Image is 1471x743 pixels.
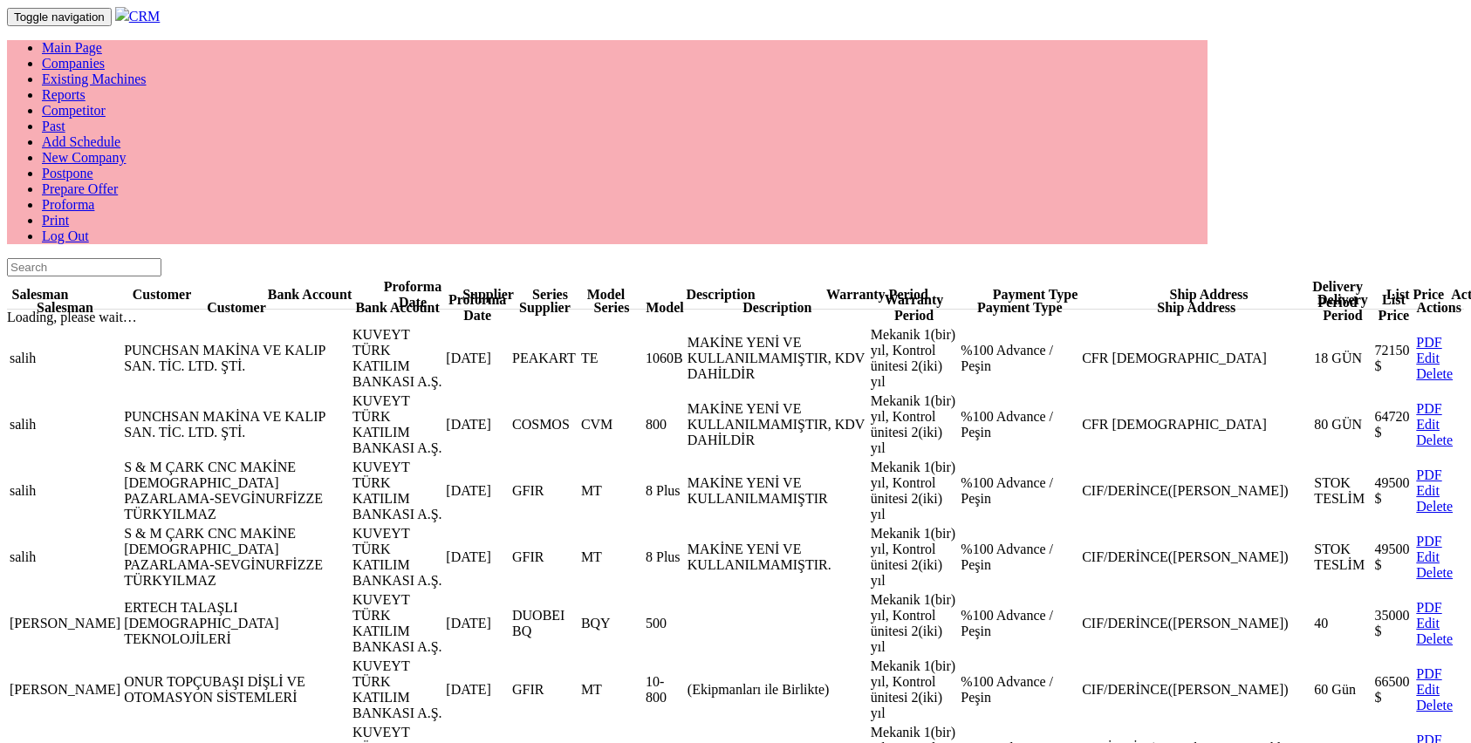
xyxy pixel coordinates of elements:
td: %100 Advance / Peşin [960,326,1079,391]
td: CIF/DERİNCE([PERSON_NAME]) [1081,591,1311,656]
td: KUVEYT TÜRK KATILIM BANKASI A.Ş. [352,326,443,391]
a: New Company [42,150,126,165]
a: PDF [1416,401,1441,416]
a: PDF [1416,534,1441,549]
a: PDF [1416,666,1441,681]
td: 500 [645,591,685,656]
td: 8 Plus [645,459,685,523]
td: [DATE] [445,459,510,523]
div: Ship Address [1082,300,1310,316]
div: Salesman [10,300,120,316]
td: CIF/DERİNCE([PERSON_NAME]) [1081,459,1311,523]
td: Mekanik 1(bir) yıl, Kontrol ünitesi 2(iki) yıl [870,591,958,656]
img: header.png [115,7,129,21]
a: Edit [1416,616,1440,631]
a: Past [42,119,65,133]
td: MAKİNE YENİ VE KULLANILMAMIŞTIR, KDV DAHİLDİR [687,392,868,457]
div: Description [688,300,867,316]
td: 49500 $ [1373,459,1413,523]
td: DUOBEI BQ [511,591,578,656]
td: MT [580,658,643,722]
div: Loading, please wait… [7,310,1464,325]
td: PUNCHSAN MAKİNA VE KALIP SAN. TİC. LTD. ŞTİ. [123,326,350,391]
td: GFIR [511,525,578,590]
div: Delivery Period [1314,292,1371,324]
td: 35000 $ [1373,591,1413,656]
td: salih [9,326,121,391]
div: Supplier [459,287,517,303]
td: KUVEYT TÜRK KATILIM BANKASI A.Ş. [352,525,443,590]
div: Warranty Period [871,292,957,324]
div: Payment Type [961,300,1078,316]
a: Delete [1416,631,1453,646]
td: MAKİNE YENİ VE KULLANILMAMIŞTIR, KDV DAHİLDİR [687,326,868,391]
div: Model [583,287,629,303]
td: CFR [DEMOGRAPHIC_DATA] [1081,392,1311,457]
td: 40 [1313,591,1372,656]
td: %100 Advance / Peşin [960,658,1079,722]
td: PUNCHSAN MAKİNA VE KALIP SAN. TİC. LTD. ŞTİ. [123,392,350,457]
div: Actions [1416,300,1461,316]
a: CRM [115,9,161,24]
div: Model [646,300,684,316]
a: Delete [1416,698,1453,712]
td: GFIR [511,459,578,523]
td: KUVEYT TÜRK KATILIM BANKASI A.Ş. [352,658,443,722]
td: [PERSON_NAME] [9,591,121,656]
td: STOK TESLİM [1313,525,1372,590]
td: KUVEYT TÜRK KATILIM BANKASI A.Ş. [352,392,443,457]
td: 18 GÜN [1313,326,1372,391]
td: 60 Gün [1313,658,1372,722]
td: CIF/DERİNCE([PERSON_NAME]) [1081,658,1311,722]
div: Proforma Date [370,279,455,310]
a: Delete [1416,565,1453,580]
td: 1060B [645,326,685,391]
div: Proforma Date [446,292,509,324]
td: %100 Advance / Peşin [960,392,1079,457]
td: KUVEYT TÜRK KATILIM BANKASI A.Ş. [352,459,443,523]
td: salih [9,392,121,457]
td: PEAKART [511,326,578,391]
td: ERTECH TALAŞLI [DEMOGRAPHIC_DATA] TEKNOLOJİLERİ [123,591,350,656]
a: Edit [1416,549,1440,564]
div: Series [521,287,579,303]
td: 72150 $ [1373,326,1413,391]
div: List Price [1374,292,1413,324]
a: Delete [1416,499,1453,514]
td: 49500 $ [1373,525,1413,590]
td: 66500 $ [1373,658,1413,722]
a: Log Out [42,228,89,243]
input: Search [7,258,161,276]
a: Print [42,213,69,228]
div: List Price [1385,287,1445,303]
a: Delete [1416,366,1453,381]
div: Description [633,287,809,303]
div: Ship Address [1128,287,1290,303]
td: [PERSON_NAME] [9,658,121,722]
a: PDF [1416,600,1441,615]
a: Postpone [42,166,93,181]
td: (Ekipmanları ile Birlikte) [687,658,868,722]
td: [DATE] [445,658,510,722]
a: Competitor [42,103,106,118]
td: 10-800 [645,658,685,722]
td: MT [580,459,643,523]
a: PDF [1416,335,1441,350]
td: salih [9,525,121,590]
td: STOK TESLİM [1313,459,1372,523]
a: Edit [1416,483,1440,498]
td: Mekanik 1(bir) yıl, Kontrol ünitesi 2(iki) yıl [870,326,958,391]
td: 8 Plus [645,525,685,590]
td: ONUR TOPÇUBAŞI DİŞLİ VE OTOMASYON SİSTEMLERİ [123,658,350,722]
div: Series [581,300,642,316]
td: TE [580,326,643,391]
td: COSMOS [511,392,578,457]
td: MAKİNE YENİ VE KULLANILMAMIŞTIR [687,459,868,523]
td: CVM [580,392,643,457]
td: 64720 $ [1373,392,1413,457]
td: Mekanik 1(bir) yıl, Kontrol ünitesi 2(iki) yıl [870,525,958,590]
span: Toggle navigation [14,10,105,24]
td: GFIR [511,658,578,722]
div: Customer [124,300,349,316]
a: Edit [1416,351,1440,365]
